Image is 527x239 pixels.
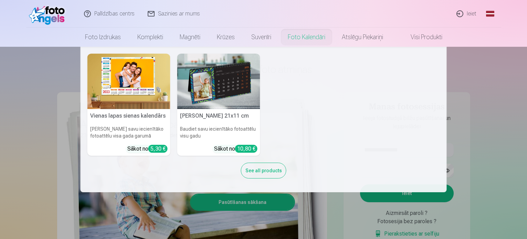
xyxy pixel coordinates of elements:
img: /fa1 [29,3,68,25]
div: 10,80 € [235,145,257,153]
a: Foto izdrukas [77,28,129,47]
div: Sākot no [127,145,168,153]
a: See all products [241,166,286,174]
img: Galda kalendārs 21x11 cm [177,54,260,109]
div: Sākot no [214,145,257,153]
h5: Vienas lapas sienas kalendārs [87,109,170,123]
a: Magnēti [171,28,209,47]
a: Komplekti [129,28,171,47]
h6: [PERSON_NAME] savu iecienītāko fotoattēlu visa gada garumā [87,123,170,142]
div: See all products [241,163,286,178]
a: Visi produkti [391,28,451,47]
a: Foto kalendāri [280,28,334,47]
img: Vienas lapas sienas kalendārs [87,54,170,109]
div: 5,30 € [148,145,168,153]
a: Atslēgu piekariņi [334,28,391,47]
a: Galda kalendārs 21x11 cm[PERSON_NAME] 21x11 cmBaudiet savu iecienītāko fotoattēlu visu gaduSākot ... [177,54,260,156]
a: Vienas lapas sienas kalendārsVienas lapas sienas kalendārs[PERSON_NAME] savu iecienītāko fotoattē... [87,54,170,156]
h5: [PERSON_NAME] 21x11 cm [177,109,260,123]
a: Krūzes [209,28,243,47]
h6: Baudiet savu iecienītāko fotoattēlu visu gadu [177,123,260,142]
a: Suvenīri [243,28,280,47]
